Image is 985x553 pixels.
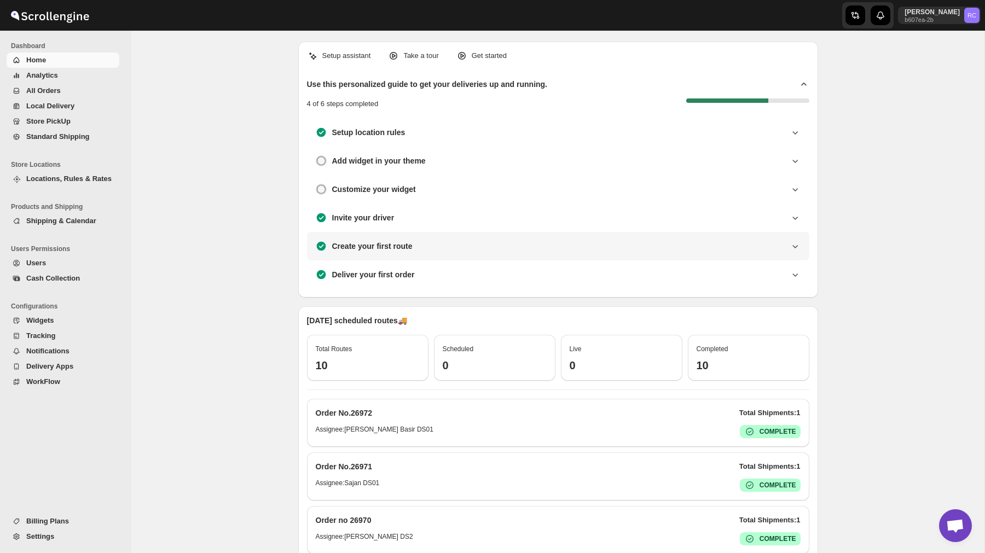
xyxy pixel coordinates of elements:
span: Users [26,259,46,267]
text: RC [967,12,976,19]
span: Users Permissions [11,245,124,253]
h3: Customize your widget [332,184,416,195]
span: Store Locations [11,160,124,169]
span: Cash Collection [26,274,80,282]
h6: Assignee: Sajan DS01 [316,479,380,492]
h2: Order no 26970 [316,515,372,526]
button: Widgets [7,313,119,328]
span: Local Delivery [26,102,74,110]
button: Cash Collection [7,271,119,286]
button: Billing Plans [7,514,119,529]
span: Total Routes [316,345,352,353]
p: 4 of 6 steps completed [307,98,379,109]
span: Configurations [11,302,124,311]
button: All Orders [7,83,119,98]
h3: 10 [316,359,420,372]
button: User menu [898,7,981,24]
span: Live [570,345,582,353]
button: Tracking [7,328,119,344]
span: Notifications [26,347,69,355]
p: [PERSON_NAME] [905,8,960,16]
h2: Order No.26971 [316,461,373,472]
p: Take a tour [403,50,438,61]
h6: Assignee: [PERSON_NAME] DS2 [316,532,413,545]
span: Tracking [26,331,55,340]
h2: Order No.26972 [316,408,373,418]
p: Total Shipments: 1 [739,515,801,526]
h3: Deliver your first order [332,269,415,280]
span: Store PickUp [26,117,71,125]
h3: 0 [570,359,674,372]
button: Notifications [7,344,119,359]
img: ScrollEngine [9,2,91,29]
p: b607ea-2b [905,16,960,23]
span: WorkFlow [26,377,60,386]
button: Home [7,53,119,68]
span: Locations, Rules & Rates [26,174,112,183]
button: WorkFlow [7,374,119,389]
h3: 0 [443,359,547,372]
span: Standard Shipping [26,132,90,141]
span: Billing Plans [26,517,69,525]
button: Locations, Rules & Rates [7,171,119,187]
span: Shipping & Calendar [26,217,96,225]
span: Dashboard [11,42,124,50]
b: COMPLETE [760,535,796,543]
span: Scheduled [443,345,474,353]
span: Completed [697,345,728,353]
p: [DATE] scheduled routes 🚚 [307,315,809,326]
p: Get started [472,50,507,61]
span: Products and Shipping [11,202,124,211]
span: Analytics [26,71,58,79]
b: COMPLETE [760,428,796,435]
h3: Setup location rules [332,127,405,138]
span: Rahul Chopra [964,8,980,23]
a: Open chat [939,509,972,542]
span: Home [26,56,46,64]
h3: 10 [697,359,801,372]
span: Widgets [26,316,54,324]
h3: Add widget in your theme [332,155,426,166]
h2: Use this personalized guide to get your deliveries up and running. [307,79,548,90]
span: All Orders [26,86,61,95]
button: Shipping & Calendar [7,213,119,229]
p: Setup assistant [322,50,371,61]
h3: Create your first route [332,241,413,252]
h6: Assignee: [PERSON_NAME] Basir DS01 [316,425,433,438]
span: Settings [26,532,54,540]
button: Users [7,255,119,271]
button: Delivery Apps [7,359,119,374]
button: Settings [7,529,119,544]
span: Delivery Apps [26,362,73,370]
button: Analytics [7,68,119,83]
p: Total Shipments: 1 [739,461,801,472]
b: COMPLETE [760,481,796,489]
h3: Invite your driver [332,212,395,223]
p: Total Shipments: 1 [739,408,801,418]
